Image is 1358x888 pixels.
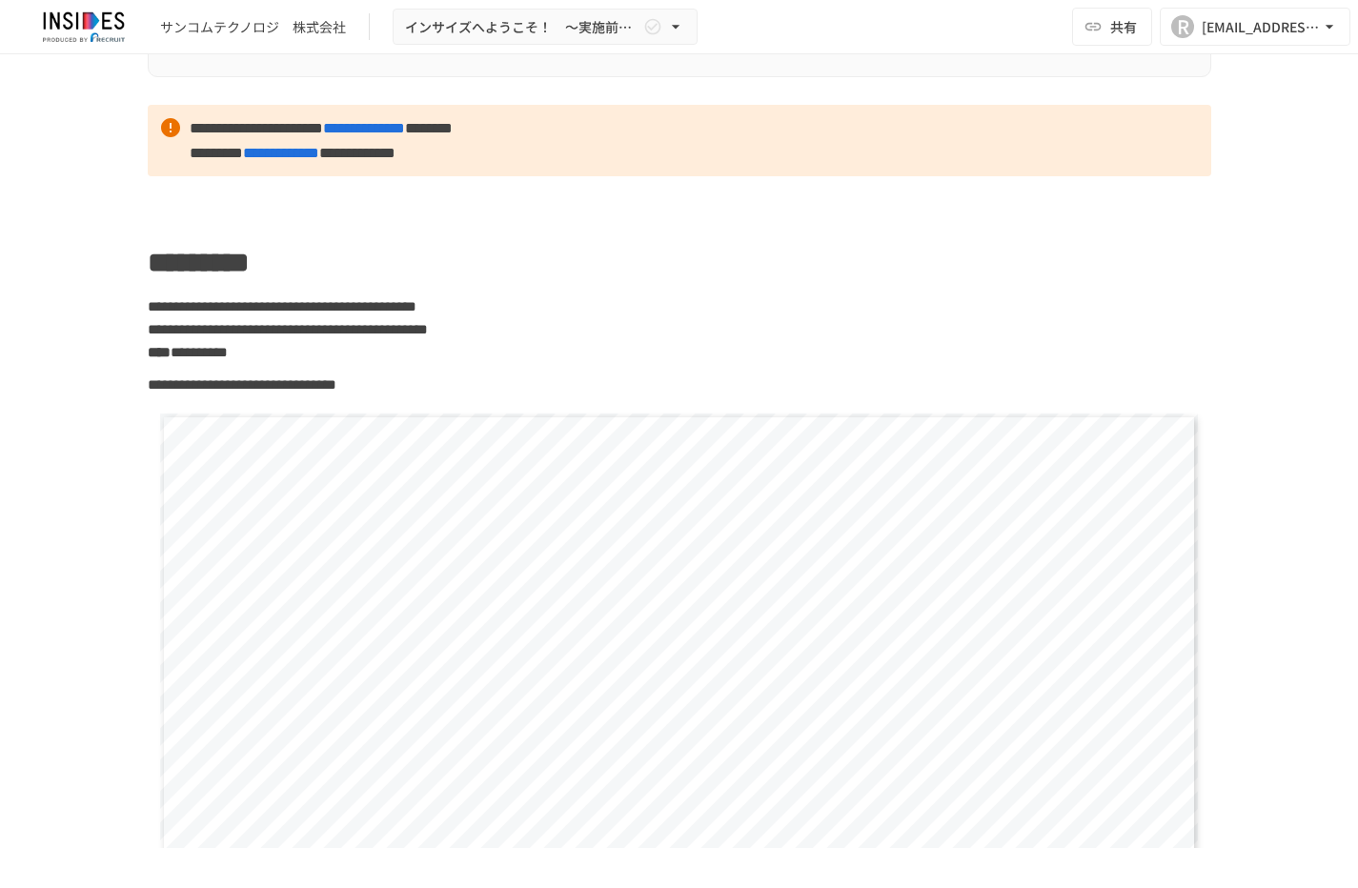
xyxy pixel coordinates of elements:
[1110,16,1137,37] span: 共有
[405,15,639,39] span: インサイズへようこそ！ ～実施前のご案内～
[1202,15,1320,39] div: [EMAIL_ADDRESS][DOMAIN_NAME]
[1072,8,1152,46] button: 共有
[1160,8,1350,46] button: R[EMAIL_ADDRESS][DOMAIN_NAME]
[160,17,346,37] div: サンコムテクノロジ 株式会社
[1171,15,1194,38] div: R
[393,9,698,46] button: インサイズへようこそ！ ～実施前のご案内～
[23,11,145,42] img: JmGSPSkPjKwBq77AtHmwC7bJguQHJlCRQfAXtnx4WuV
